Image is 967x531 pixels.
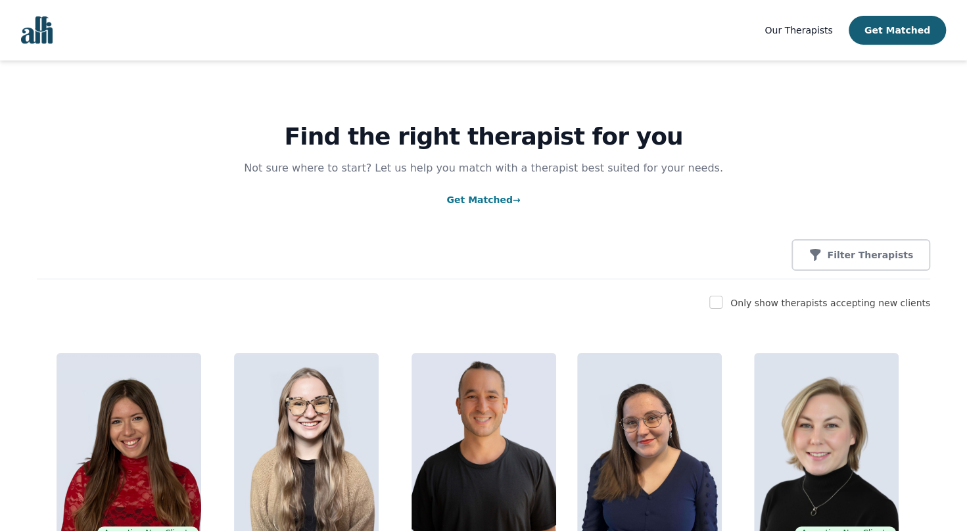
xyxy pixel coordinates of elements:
[21,16,53,44] img: alli logo
[37,124,930,150] h1: Find the right therapist for you
[765,25,832,35] span: Our Therapists
[446,195,520,205] a: Get Matched
[827,248,913,262] p: Filter Therapists
[791,239,930,271] button: Filter Therapists
[765,22,832,38] a: Our Therapists
[849,16,946,45] button: Get Matched
[730,298,930,308] label: Only show therapists accepting new clients
[513,195,521,205] span: →
[231,160,736,176] p: Not sure where to start? Let us help you match with a therapist best suited for your needs.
